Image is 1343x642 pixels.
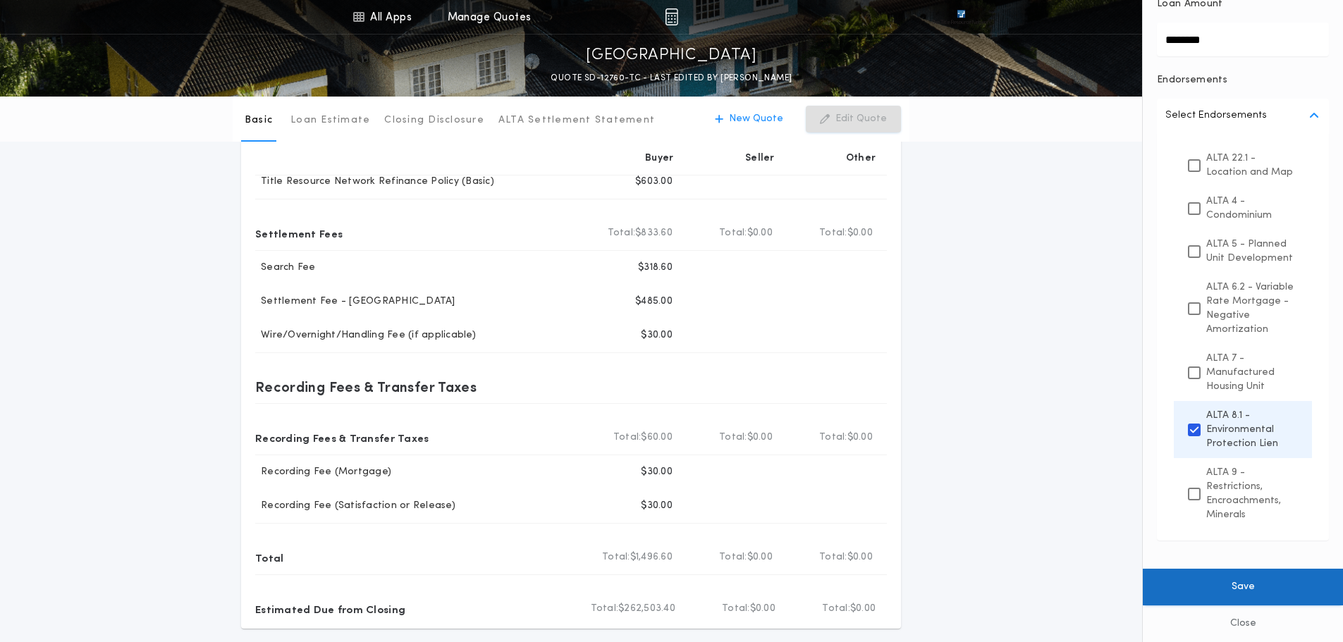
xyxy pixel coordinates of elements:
[747,226,773,240] span: $0.00
[638,261,673,275] p: $318.60
[747,550,773,564] span: $0.00
[847,550,873,564] span: $0.00
[701,106,797,132] button: New Quote
[645,152,673,166] p: Buyer
[613,431,642,445] b: Total:
[586,44,757,67] p: [GEOGRAPHIC_DATA]
[608,226,636,240] b: Total:
[822,602,850,616] b: Total:
[846,152,876,166] p: Other
[719,550,747,564] b: Total:
[255,465,391,479] p: Recording Fee (Mortgage)
[255,598,405,620] p: Estimated Due from Closing
[255,499,455,513] p: Recording Fee (Satisfaction or Release)
[1157,23,1329,56] input: Loan Amount
[384,113,484,128] p: Closing Disclosure
[591,602,619,616] b: Total:
[729,112,783,126] p: New Quote
[1206,351,1298,394] p: ALTA 7 - Manufactured Housing Unit
[847,431,873,445] span: $0.00
[1206,194,1298,223] p: ALTA 4 - Condominium
[255,295,455,309] p: Settlement Fee - [GEOGRAPHIC_DATA]
[551,71,792,85] p: QUOTE SD-12760-TC - LAST EDITED BY [PERSON_NAME]
[635,295,673,309] p: $485.00
[290,113,370,128] p: Loan Estimate
[630,550,673,564] span: $1,496.60
[745,152,775,166] p: Seller
[1165,107,1267,124] p: Select Endorsements
[1206,465,1298,522] p: ALTA 9 - Restrictions, Encroachments, Minerals
[255,261,316,275] p: Search Fee
[806,106,901,132] button: Edit Quote
[819,431,847,445] b: Total:
[719,431,747,445] b: Total:
[498,113,655,128] p: ALTA Settlement Statement
[255,222,343,245] p: Settlement Fees
[819,550,847,564] b: Total:
[245,113,273,128] p: Basic
[722,602,750,616] b: Total:
[850,602,876,616] span: $0.00
[602,550,630,564] b: Total:
[1143,569,1343,605] button: Save
[1143,605,1343,642] button: Close
[635,175,673,189] p: $603.00
[1206,408,1298,451] p: ALTA 8.1 - Environmental Protection Lien
[750,602,775,616] span: $0.00
[255,426,429,449] p: Recording Fees & Transfer Taxes
[255,328,476,342] p: Wire/Overnight/Handling Fee (if applicable)
[747,431,773,445] span: $0.00
[1157,73,1329,87] p: Endorsements
[665,8,678,25] img: img
[835,112,887,126] p: Edit Quote
[847,226,873,240] span: $0.00
[719,226,747,240] b: Total:
[641,328,673,342] p: $30.00
[1157,132,1329,541] ul: Select Endorsements
[1206,237,1298,266] p: ALTA 5 - Planned Unit Development
[819,226,847,240] b: Total:
[641,499,673,513] p: $30.00
[641,431,673,445] span: $60.00
[255,175,494,189] p: Title Resource Network Refinance Policy (Basic)
[1157,99,1329,132] button: Select Endorsements
[255,546,283,569] p: Total
[635,226,673,240] span: $833.60
[618,602,675,616] span: $262,503.40
[641,465,673,479] p: $30.00
[255,376,477,398] p: Recording Fees & Transfer Taxes
[1206,151,1298,180] p: ALTA 22.1 - Location and Map
[931,10,991,24] img: vs-icon
[1206,280,1298,337] p: ALTA 6.2 - Variable Rate Mortgage - Negative Amortization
